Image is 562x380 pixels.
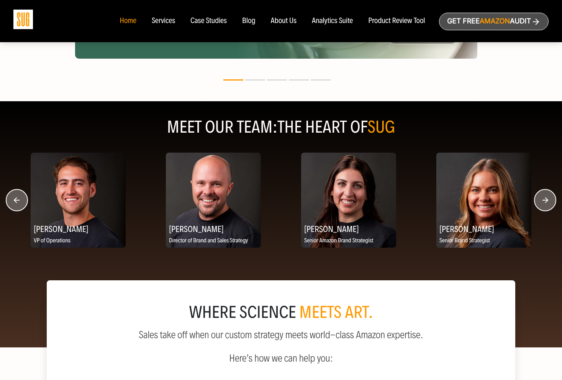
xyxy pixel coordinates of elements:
h2: [PERSON_NAME] [436,221,531,236]
span: meets art. [299,302,373,322]
a: Case Studies [190,17,227,25]
a: Product Review Tool [368,17,425,25]
a: Get freeAmazonAudit [439,13,549,30]
a: Analytics Suite [312,17,353,25]
a: Services [152,17,175,25]
p: Senior Amazon Brand Strategist [301,236,396,246]
h2: [PERSON_NAME] [166,221,261,236]
img: Katie Ritterbush, Senior Brand Strategist [436,153,531,248]
h2: [PERSON_NAME] [31,221,126,236]
span: Amazon [480,17,510,25]
p: VP of Operations [31,236,126,246]
img: Marco Tejada, VP of Operations [31,153,126,248]
p: Director of Brand and Sales Strategy [166,236,261,246]
span: SUG [368,117,395,137]
img: Brett Vetter, Director of Brand and Sales Strategy [166,153,261,248]
a: Home [120,17,136,25]
p: Sales take off when our custom strategy meets world-class Amazon expertise. [65,329,497,341]
div: where science [65,305,497,320]
a: About Us [271,17,297,25]
p: Here’s how we can help you: [65,347,497,364]
h2: [PERSON_NAME] [301,221,396,236]
a: Blog [242,17,256,25]
img: Sug [13,10,33,29]
img: Meridith Andrew, Senior Amazon Brand Strategist [301,153,396,248]
p: Senior Brand Strategist [436,236,531,246]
